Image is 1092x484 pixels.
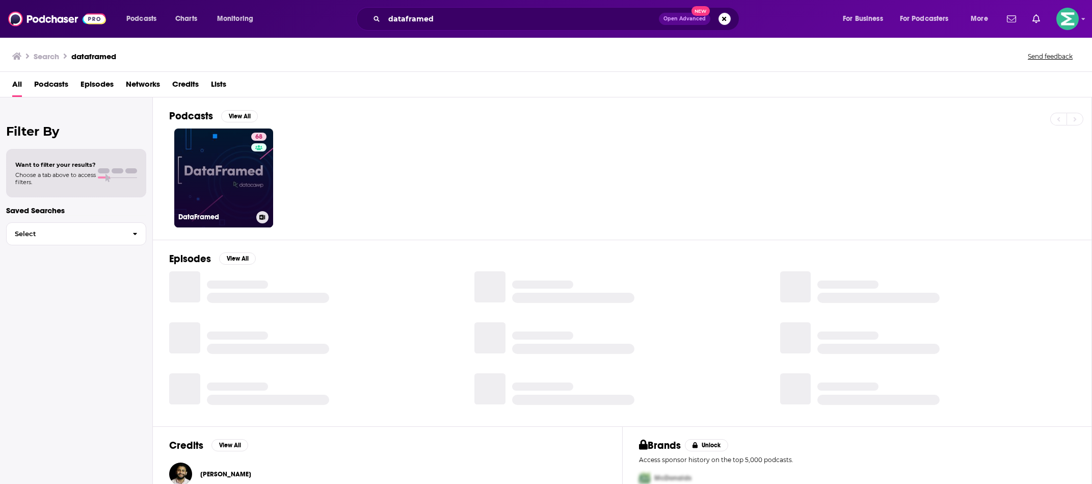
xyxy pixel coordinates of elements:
a: Adel Nehme [200,470,251,478]
input: Search podcasts, credits, & more... [384,11,659,27]
div: Search podcasts, credits, & more... [366,7,749,31]
span: McDonalds [654,474,691,482]
span: Podcasts [126,12,156,26]
button: Select [6,222,146,245]
h3: dataframed [71,52,116,61]
button: Unlock [685,439,728,451]
a: Lists [211,76,226,97]
button: open menu [964,11,1001,27]
h2: Episodes [169,252,211,265]
span: Charts [175,12,197,26]
a: All [12,76,22,97]
a: Show notifications dropdown [1028,10,1044,28]
button: View All [221,110,258,122]
h2: Filter By [6,124,146,139]
span: Logged in as LKassela [1056,8,1079,30]
a: EpisodesView All [169,252,256,265]
button: View All [219,252,256,265]
button: open menu [119,11,170,27]
a: PodcastsView All [169,110,258,122]
button: Open AdvancedNew [659,13,710,25]
span: For Business [843,12,883,26]
span: Monitoring [217,12,253,26]
h2: Brands [639,439,681,452]
a: Show notifications dropdown [1003,10,1020,28]
button: View All [211,439,248,451]
span: Want to filter your results? [15,161,96,168]
a: Episodes [81,76,114,97]
span: 68 [255,132,262,142]
span: More [971,12,988,26]
p: Saved Searches [6,206,146,215]
span: [PERSON_NAME] [200,470,251,478]
a: Networks [126,76,160,97]
a: Credits [172,76,199,97]
h3: DataFramed [178,213,252,221]
a: Podcasts [34,76,68,97]
span: Open Advanced [663,16,706,21]
button: open menu [893,11,964,27]
a: 68DataFramed [174,129,273,227]
button: open menu [836,11,896,27]
button: open menu [210,11,267,27]
a: 68 [251,133,267,141]
a: CreditsView All [169,439,248,452]
button: Show profile menu [1056,8,1079,30]
span: For Podcasters [900,12,949,26]
span: Choose a tab above to access filters. [15,171,96,186]
a: Charts [169,11,203,27]
img: Podchaser - Follow, Share and Rate Podcasts [8,9,106,29]
p: Access sponsor history on the top 5,000 podcasts. [639,456,1076,464]
h2: Credits [169,439,203,452]
button: Send feedback [1025,52,1076,61]
span: Select [7,231,124,237]
img: User Profile [1056,8,1079,30]
h3: Search [34,52,59,61]
h2: Podcasts [169,110,213,122]
span: New [691,6,710,16]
